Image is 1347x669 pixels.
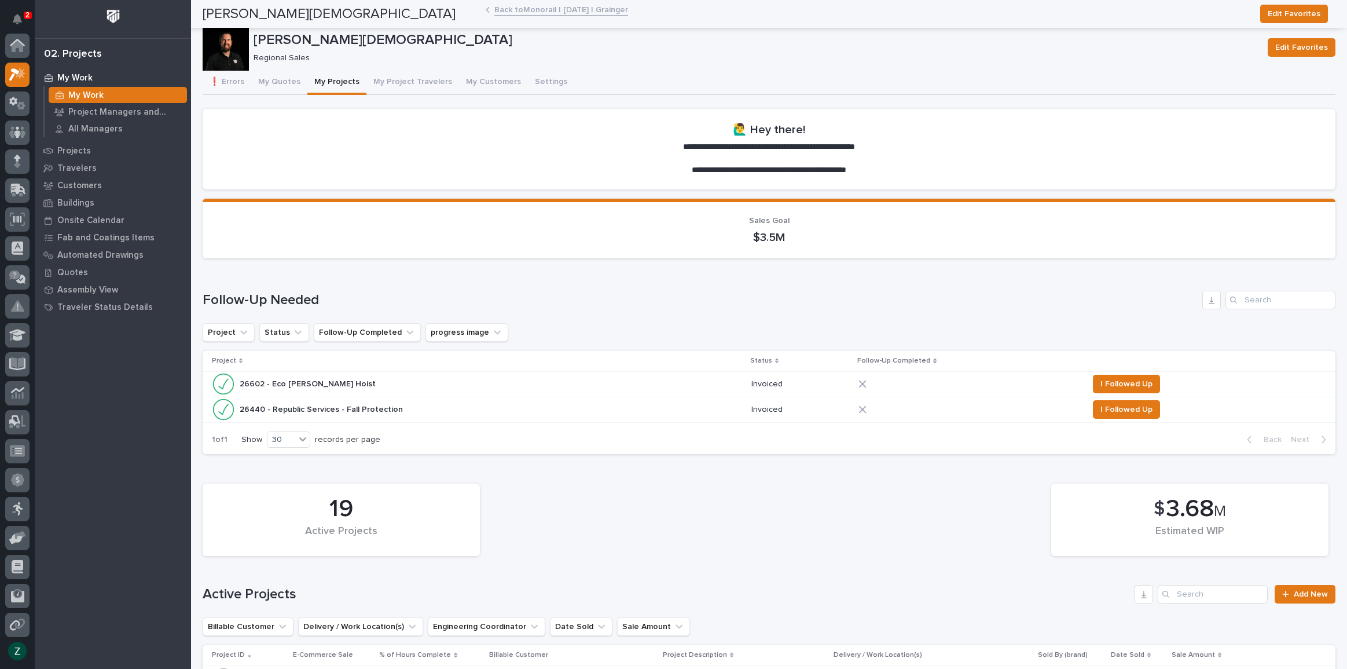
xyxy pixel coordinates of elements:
a: My Work [35,69,191,86]
span: M [1214,504,1226,519]
button: Next [1286,434,1335,445]
button: Notifications [5,7,30,31]
p: Travelers [57,163,97,174]
p: Onsite Calendar [57,215,124,226]
p: Status [750,354,772,367]
button: progress image [425,323,508,342]
p: Customers [57,181,102,191]
span: 3.68 [1166,497,1214,521]
h2: 🙋‍♂️ Hey there! [733,123,805,137]
p: E-Commerce Sale [293,649,353,661]
a: Project Managers and Engineers [45,104,191,120]
img: Workspace Logo [102,6,124,27]
button: Project [203,323,255,342]
button: Date Sold [550,617,612,636]
p: Sold By (brand) [1038,649,1088,661]
p: Invoiced [751,379,850,389]
p: 2 [25,11,30,19]
p: Project [212,354,236,367]
p: Buildings [57,198,94,209]
div: 30 [267,434,295,446]
div: 19 [222,495,460,524]
button: Engineering Coordinator [428,617,545,636]
button: My Quotes [251,71,307,95]
p: records per page [315,435,380,445]
span: $ [1154,498,1165,520]
button: ❗ Errors [203,71,251,95]
tr: 26602 - Eco [PERSON_NAME] Hoist26602 - Eco [PERSON_NAME] Hoist InvoicedI Followed Up [203,371,1335,397]
p: Quotes [57,268,88,278]
button: Edit Favorites [1268,38,1335,57]
span: Edit Favorites [1275,41,1328,54]
span: I Followed Up [1100,403,1153,416]
p: Billable Customer [489,649,548,661]
a: All Managers [45,120,191,137]
span: Sales Goal [749,217,790,225]
p: Follow-Up Completed [857,354,930,367]
p: All Managers [68,124,123,134]
p: Project ID [212,649,245,661]
span: I Followed Up [1100,377,1153,391]
div: 02. Projects [44,48,102,61]
p: Fab and Coatings Items [57,233,155,243]
button: users-avatar [5,639,30,663]
p: [PERSON_NAME][DEMOGRAPHIC_DATA] [254,32,1258,49]
a: Travelers [35,159,191,177]
p: Project Description [663,649,727,661]
p: My Work [57,73,93,83]
p: 1 of 1 [203,426,237,454]
p: Assembly View [57,285,118,295]
button: I Followed Up [1093,400,1160,419]
h1: Follow-Up Needed [203,292,1198,309]
button: My Project Travelers [366,71,459,95]
a: Traveler Status Details [35,298,191,316]
span: Add New [1294,590,1328,598]
button: I Followed Up [1093,375,1160,393]
button: Billable Customer [203,617,293,636]
a: Back toMonorail | [DATE] | Grainger [494,2,628,16]
p: Projects [57,146,91,156]
a: Automated Drawings [35,246,191,264]
button: My Customers [459,71,528,95]
tr: 26440 - Republic Services - Fall Protection26440 - Republic Services - Fall Protection InvoicedI ... [203,397,1335,422]
a: Quotes [35,264,191,281]
a: Customers [35,177,191,194]
p: Project Managers and Engineers [68,107,182,118]
p: Traveler Status Details [57,302,153,313]
p: Regional Sales [254,53,1254,63]
button: Back [1238,434,1286,445]
a: Assembly View [35,281,191,298]
p: Show [241,435,262,445]
p: Delivery / Work Location(s) [834,649,922,661]
a: My Work [45,87,191,103]
input: Search [1158,585,1268,604]
h1: Active Projects [203,586,1130,603]
p: % of Hours Complete [379,649,451,661]
div: Active Projects [222,525,460,550]
span: Next [1291,434,1316,445]
p: Invoiced [751,405,850,415]
a: Onsite Calendar [35,211,191,229]
div: Notifications2 [14,14,30,32]
p: Date Sold [1111,649,1144,661]
p: My Work [68,90,104,101]
button: Settings [528,71,574,95]
button: Delivery / Work Location(s) [298,617,423,636]
button: My Projects [307,71,366,95]
a: Fab and Coatings Items [35,229,191,246]
a: Add New [1275,585,1335,604]
p: Sale Amount [1172,649,1215,661]
input: Search [1225,291,1335,309]
p: $3.5M [216,231,1322,244]
span: Back [1257,434,1282,445]
button: Sale Amount [617,617,690,636]
button: Follow-Up Completed [314,323,421,342]
p: Automated Drawings [57,250,144,261]
p: 26440 - Republic Services - Fall Protection [240,403,405,415]
p: 26602 - Eco [PERSON_NAME] Hoist [240,377,378,389]
a: Buildings [35,194,191,211]
a: Projects [35,142,191,159]
div: Estimated WIP [1071,525,1309,550]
